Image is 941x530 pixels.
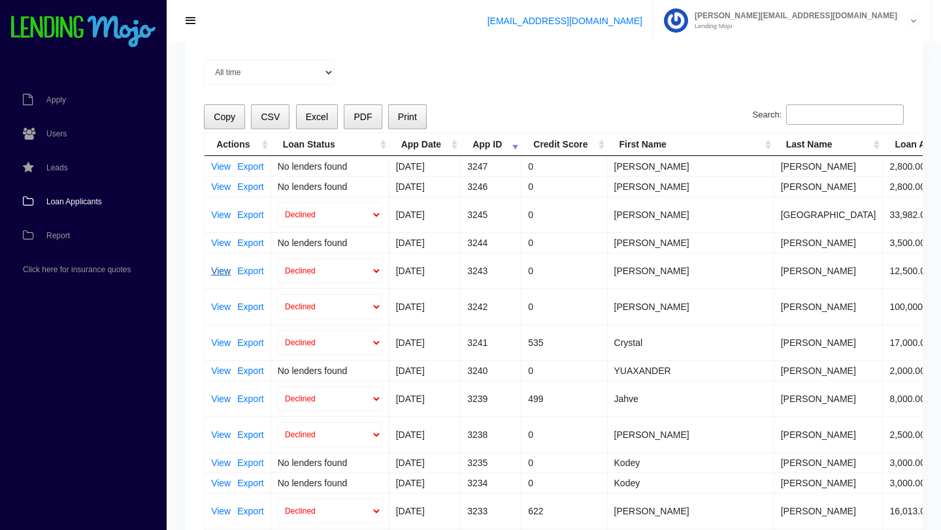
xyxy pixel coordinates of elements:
[237,182,263,191] a: Export
[237,394,263,403] a: Export
[237,162,263,171] a: Export
[608,416,774,452] td: [PERSON_NAME]
[461,288,521,324] td: 3242
[398,112,417,122] span: Print
[774,473,883,493] td: [PERSON_NAME]
[46,164,68,172] span: Leads
[271,452,389,473] td: No lenders found
[344,104,382,130] button: PDF
[521,253,607,288] td: 0
[211,394,231,403] a: View
[774,381,883,416] td: [PERSON_NAME]
[237,478,263,488] a: Export
[389,416,461,452] td: [DATE]
[753,104,904,125] label: Search:
[237,366,263,375] a: Export
[608,253,774,288] td: [PERSON_NAME]
[774,196,883,232] td: [GEOGRAPHIC_DATA]
[774,452,883,473] td: [PERSON_NAME]
[521,473,607,493] td: 0
[461,473,521,493] td: 3234
[389,133,461,156] th: App Date: activate to sort column ascending
[211,266,231,275] a: View
[306,112,328,122] span: Excel
[205,133,271,156] th: Actions: activate to sort column ascending
[211,478,231,488] a: View
[214,112,235,122] span: Copy
[521,156,607,176] td: 0
[774,360,883,381] td: [PERSON_NAME]
[608,360,774,381] td: YUAXANDER
[389,360,461,381] td: [DATE]
[211,338,231,347] a: View
[521,493,607,529] td: 622
[389,493,461,529] td: [DATE]
[608,452,774,473] td: Kodey
[389,381,461,416] td: [DATE]
[389,253,461,288] td: [DATE]
[389,452,461,473] td: [DATE]
[388,104,427,130] button: Print
[237,430,263,439] a: Export
[389,473,461,493] td: [DATE]
[211,366,231,375] a: View
[608,288,774,324] td: [PERSON_NAME]
[774,133,883,156] th: Last Name: activate to sort column ascending
[521,360,607,381] td: 0
[46,232,70,240] span: Report
[608,196,774,232] td: [PERSON_NAME]
[237,507,263,516] a: Export
[237,338,263,347] a: Export
[237,266,263,275] a: Export
[211,182,231,191] a: View
[608,381,774,416] td: Jahve
[46,198,102,206] span: Loan Applicants
[664,8,688,33] img: Profile image
[251,104,289,130] button: CSV
[608,156,774,176] td: [PERSON_NAME]
[774,232,883,253] td: [PERSON_NAME]
[271,360,389,381] td: No lenders found
[389,176,461,196] td: [DATE]
[688,23,897,29] small: Lending Mojo
[774,324,883,360] td: [PERSON_NAME]
[296,104,338,130] button: Excel
[774,176,883,196] td: [PERSON_NAME]
[211,458,231,467] a: View
[521,232,607,253] td: 0
[774,493,883,529] td: [PERSON_NAME]
[774,288,883,324] td: [PERSON_NAME]
[237,458,263,467] a: Export
[521,288,607,324] td: 0
[461,176,521,196] td: 3246
[389,232,461,253] td: [DATE]
[774,156,883,176] td: [PERSON_NAME]
[271,176,389,196] td: No lenders found
[211,210,231,219] a: View
[389,156,461,176] td: [DATE]
[271,473,389,493] td: No lenders found
[461,493,521,529] td: 3233
[521,196,607,232] td: 0
[521,416,607,452] td: 0
[389,288,461,324] td: [DATE]
[261,112,280,122] span: CSV
[461,324,521,360] td: 3241
[211,507,231,516] a: View
[354,112,372,122] span: PDF
[608,324,774,360] td: Crystal
[608,133,774,156] th: First Name: activate to sort column ascending
[521,133,607,156] th: Credit Score: activate to sort column ascending
[608,493,774,529] td: [PERSON_NAME]
[46,96,66,104] span: Apply
[46,130,67,138] span: Users
[461,360,521,381] td: 3240
[461,253,521,288] td: 3243
[461,196,521,232] td: 3245
[237,238,263,247] a: Export
[271,133,389,156] th: Loan Status: activate to sort column ascending
[774,253,883,288] td: [PERSON_NAME]
[237,302,263,311] a: Export
[786,104,904,125] input: Search:
[204,104,245,130] button: Copy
